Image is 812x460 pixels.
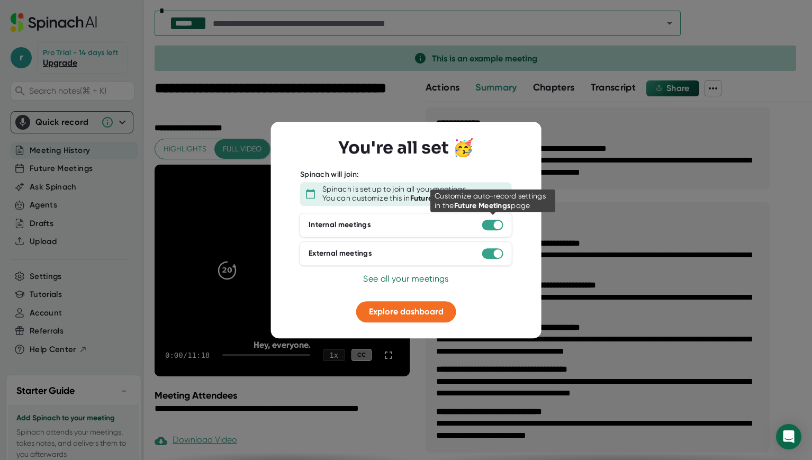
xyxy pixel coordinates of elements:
span: See all your meetings [363,274,448,284]
div: Spinach will join: [300,170,359,179]
div: External meetings [309,249,372,258]
div: You can customize this in . [322,194,468,203]
div: Internal meetings [309,220,371,230]
b: Future Meetings [410,194,467,203]
div: Spinach is set up to join all your meetings. [322,185,467,194]
button: Explore dashboard [356,301,456,322]
div: Open Intercom Messenger [776,424,801,449]
h3: You're all set 🥳 [338,138,474,158]
span: Explore dashboard [369,306,444,317]
button: See all your meetings [363,273,448,285]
